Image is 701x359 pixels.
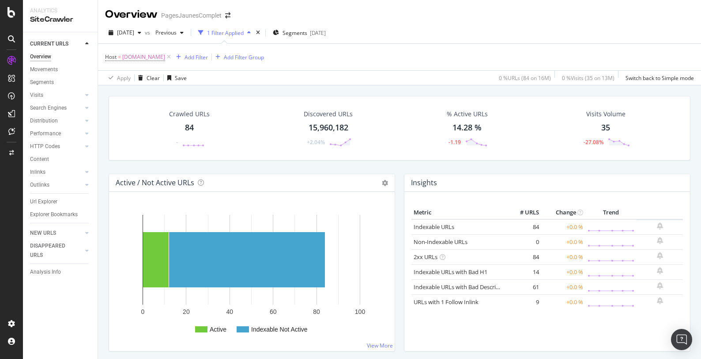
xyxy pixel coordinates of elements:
[251,326,308,333] text: Indexable Not Active
[30,168,83,177] a: Inlinks
[30,142,83,151] a: HTTP Codes
[506,279,541,294] td: 61
[541,279,585,294] td: +0.0 %
[584,138,603,146] div: -27.08%
[447,110,488,118] div: % Active URLs
[313,308,320,315] text: 80
[367,342,393,349] a: View More
[169,110,210,118] div: Crawled URLs
[310,29,326,37] div: [DATE]
[506,294,541,309] td: 9
[541,264,585,279] td: +0.0 %
[585,206,637,219] th: Trend
[309,122,348,134] div: 15,960,182
[657,282,663,289] div: bell-plus
[176,138,178,146] div: -
[270,308,277,315] text: 60
[30,180,49,190] div: Outlinks
[164,71,187,85] button: Save
[657,297,663,304] div: bell-plus
[30,52,51,61] div: Overview
[626,74,694,82] div: Switch back to Simple mode
[30,229,56,238] div: NEW URLS
[448,138,461,146] div: -1.19
[116,206,388,344] div: A chart.
[355,308,366,315] text: 100
[30,267,61,277] div: Analysis Info
[541,234,585,249] td: +0.0 %
[118,53,121,61] span: =
[173,52,208,62] button: Add Filter
[152,29,177,36] span: Previous
[30,65,58,74] div: Movements
[30,155,49,164] div: Content
[30,241,75,260] div: DISAPPEARED URLS
[499,74,551,82] div: 0 % URLs ( 84 on 16M )
[622,71,694,85] button: Switch back to Simple mode
[657,222,663,229] div: bell-plus
[30,267,91,277] a: Analysis Info
[122,51,165,63] span: [DOMAIN_NAME]
[541,219,585,235] td: +0.0 %
[382,180,388,186] i: Options
[506,249,541,264] td: 84
[225,12,230,19] div: arrow-right-arrow-left
[30,129,61,138] div: Performance
[506,264,541,279] td: 14
[30,39,68,49] div: CURRENT URLS
[195,26,254,40] button: 1 Filter Applied
[30,142,60,151] div: HTTP Codes
[212,52,264,62] button: Add Filter Group
[30,52,91,61] a: Overview
[152,26,187,40] button: Previous
[254,28,262,37] div: times
[175,74,187,82] div: Save
[30,7,90,15] div: Analytics
[30,210,78,219] div: Explorer Bookmarks
[30,15,90,25] div: SiteCrawler
[30,103,83,113] a: Search Engines
[117,74,131,82] div: Apply
[30,39,83,49] a: CURRENT URLS
[30,78,54,87] div: Segments
[147,74,160,82] div: Clear
[183,308,190,315] text: 20
[30,91,43,100] div: Visits
[414,268,487,276] a: Indexable URLs with Bad H1
[269,26,329,40] button: Segments[DATE]
[414,283,510,291] a: Indexable URLs with Bad Description
[224,53,264,61] div: Add Filter Group
[226,308,234,315] text: 40
[30,180,83,190] a: Outlinks
[161,11,222,20] div: PagesJaunesComplet
[30,197,57,206] div: Url Explorer
[506,219,541,235] td: 84
[506,206,541,219] th: # URLS
[30,116,83,126] a: Distribution
[411,177,437,189] h4: Insights
[671,329,692,350] div: Open Intercom Messenger
[414,298,479,306] a: URLs with 1 Follow Inlink
[30,229,83,238] a: NEW URLS
[304,110,353,118] div: Discovered URLs
[411,206,506,219] th: Metric
[105,53,117,61] span: Host
[145,29,152,36] span: vs
[30,91,83,100] a: Visits
[506,234,541,249] td: 0
[30,78,91,87] a: Segments
[135,71,160,85] button: Clear
[30,116,58,126] div: Distribution
[657,267,663,274] div: bell-plus
[414,223,454,231] a: Indexable URLs
[30,210,91,219] a: Explorer Bookmarks
[414,253,437,261] a: 2xx URLs
[601,122,610,134] div: 35
[541,249,585,264] td: +0.0 %
[30,197,91,206] a: Url Explorer
[414,238,467,246] a: Non-Indexable URLs
[30,103,67,113] div: Search Engines
[657,252,663,259] div: bell-plus
[116,177,194,189] h4: Active / Not Active URLs
[105,26,145,40] button: [DATE]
